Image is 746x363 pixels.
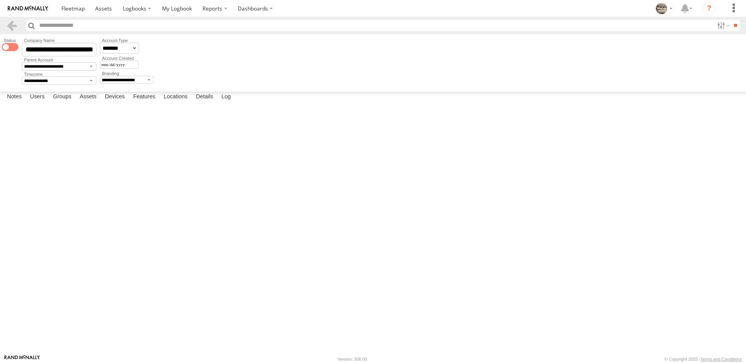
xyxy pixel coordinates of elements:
label: Log [218,92,235,103]
label: Details [192,92,217,103]
label: Account Type [100,38,139,43]
a: Visit our Website [4,355,40,363]
label: Status [2,38,18,43]
div: © Copyright 2025 - [664,357,742,361]
label: Company Name [22,38,96,43]
label: Account Created [100,56,139,61]
label: Devices [101,92,129,103]
img: rand-logo.svg [8,6,48,11]
span: Enable/Disable Status [2,43,18,51]
label: Search Filter Options [714,20,731,31]
a: Terms and Conditions [701,357,742,361]
div: Version: 306.00 [338,357,367,361]
label: Branding [100,71,153,76]
label: Users [26,92,49,103]
a: Back to previous Page [6,20,17,31]
div: Vlad h [653,3,675,14]
label: Notes [3,92,26,103]
label: Locations [160,92,192,103]
i: ? [703,2,715,15]
label: Assets [76,92,100,103]
label: Features [129,92,159,103]
label: Groups [49,92,75,103]
label: Timezone [22,72,96,77]
label: Parent Account [22,58,96,62]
